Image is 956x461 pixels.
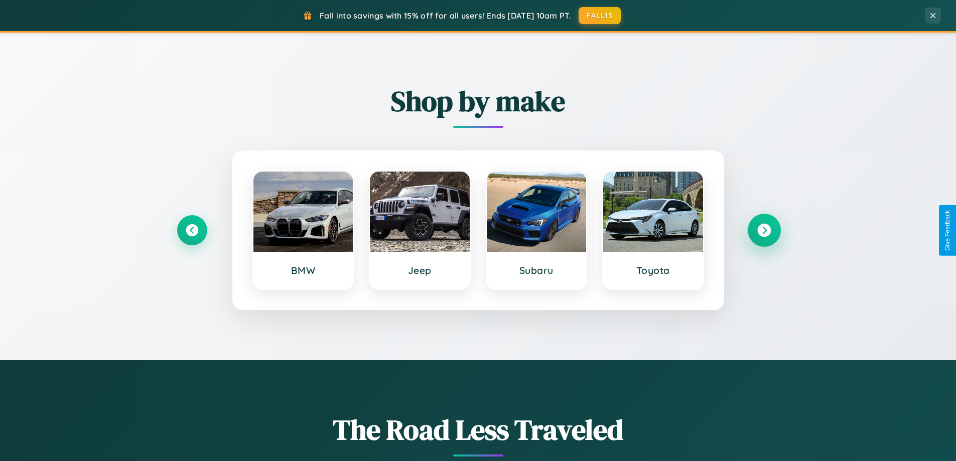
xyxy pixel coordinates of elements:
[944,210,951,251] div: Give Feedback
[613,264,693,276] h3: Toyota
[497,264,577,276] h3: Subaru
[579,7,621,24] button: FALL15
[177,82,779,120] h2: Shop by make
[320,11,571,21] span: Fall into savings with 15% off for all users! Ends [DATE] 10am PT.
[380,264,460,276] h3: Jeep
[177,410,779,449] h1: The Road Less Traveled
[263,264,343,276] h3: BMW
